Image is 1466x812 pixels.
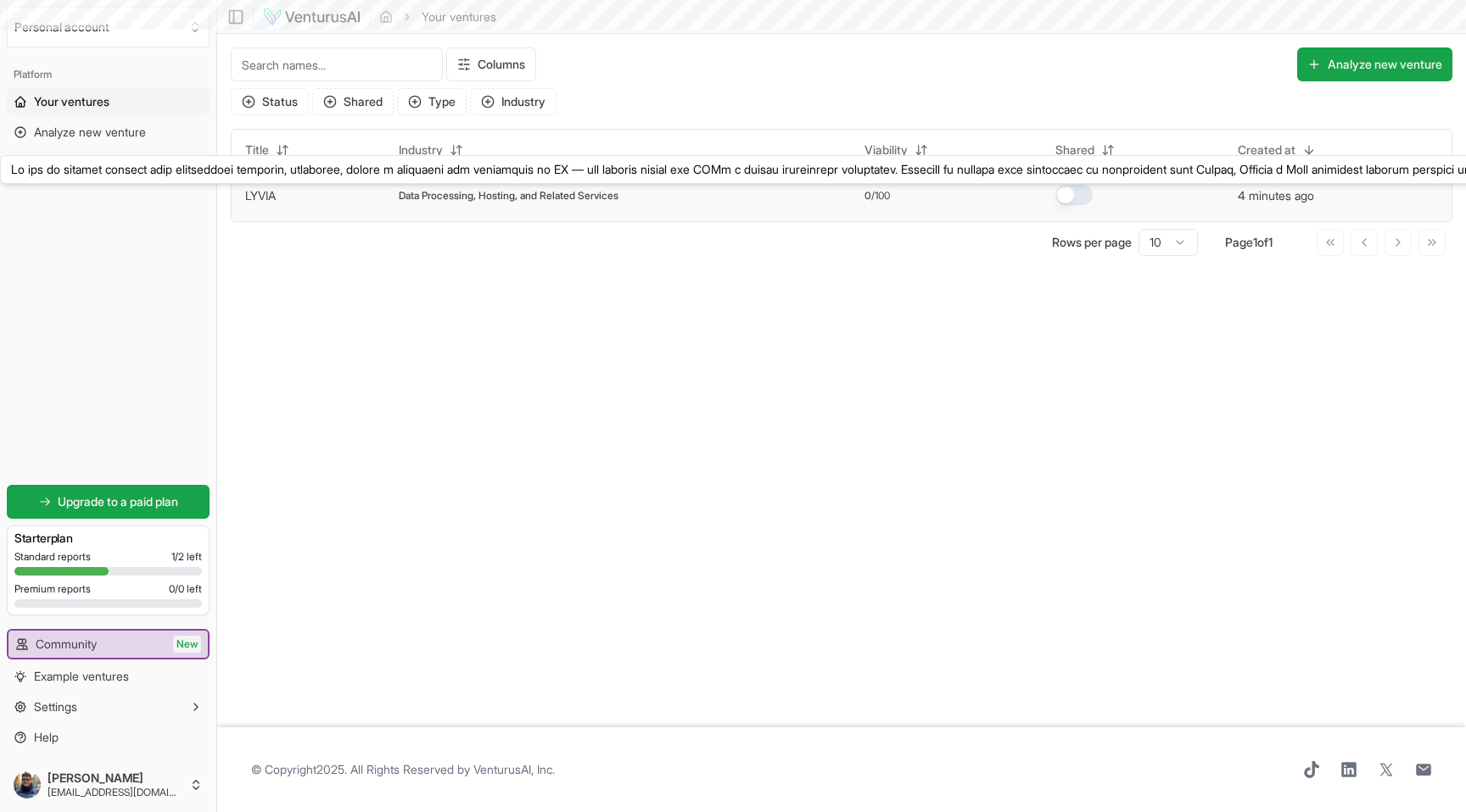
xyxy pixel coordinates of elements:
button: [PERSON_NAME][EMAIL_ADDRESS][DOMAIN_NAME] [7,765,210,805]
button: Title [235,136,299,164]
span: New [173,636,201,653]
img: ACg8ocLIjjnA8TnfuJmr8-V_xUSubqVLtz3X15Sc-uuPXIlAgWnanBEujw=s96-c [14,771,41,798]
a: Help [7,724,210,751]
span: Page [1225,235,1253,249]
span: Title [245,142,269,159]
span: Settings [34,698,77,715]
input: Search names... [231,47,443,81]
span: 1 [1268,235,1273,249]
button: Shared [312,88,394,115]
span: Viability [864,142,908,159]
span: Upgrade to a paid plan [58,493,178,510]
button: 4 minutes ago [1238,187,1314,204]
span: 0 / 0 left [169,582,202,596]
span: Analyze new venture [34,124,146,141]
span: of [1257,235,1268,249]
p: Rows per page [1052,234,1132,251]
button: Viability [854,136,938,164]
span: Community [36,636,97,653]
a: Example ventures [7,663,210,690]
button: Created at [1228,136,1326,164]
button: Settings [7,693,210,720]
span: © Copyright 2025 . All Rights Reserved by . [251,761,555,778]
span: Your ventures [34,93,109,110]
button: LYVIA [245,187,276,204]
a: Upgrade to a paid plan [7,485,210,519]
div: Platform [7,61,210,88]
span: [PERSON_NAME] [48,770,182,786]
span: Shared [1055,142,1094,159]
span: [EMAIL_ADDRESS][DOMAIN_NAME] [48,786,182,799]
h3: Starter plan [14,530,202,547]
a: CommunityNew [8,631,208,658]
a: Your ventures [7,88,210,115]
button: Type [397,88,467,115]
button: Industry [470,88,557,115]
span: Premium reports [14,582,91,596]
span: Standard reports [14,550,91,564]
span: Data Processing, Hosting, and Related Services [399,189,618,203]
span: /100 [871,189,890,203]
button: Shared [1045,136,1125,164]
button: Columns [446,47,536,81]
a: LYVIA [245,188,276,203]
span: Industry [399,142,443,159]
span: 0 [864,189,871,203]
span: Help [34,729,59,746]
span: 1 [1253,235,1257,249]
a: Analyze new venture [7,119,210,146]
span: Created at [1238,142,1295,159]
button: Status [231,88,309,115]
a: VenturusAI, Inc [473,762,552,776]
span: 1 / 2 left [171,550,202,564]
span: Example ventures [34,668,129,685]
button: Industry [389,136,473,164]
button: Analyze new venture [1297,47,1452,81]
